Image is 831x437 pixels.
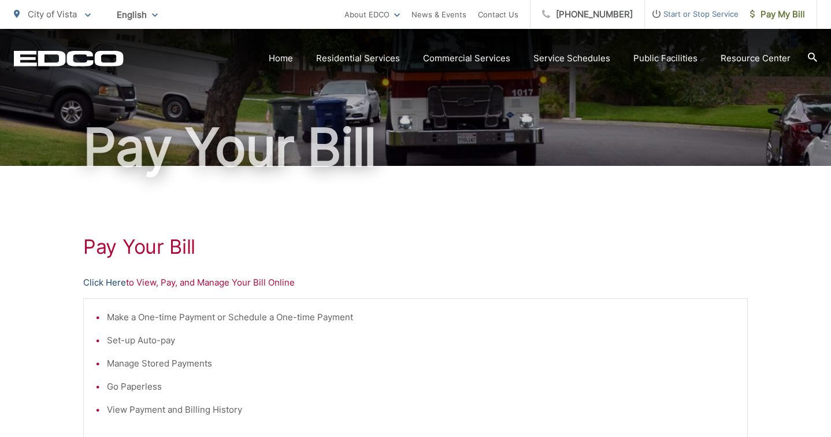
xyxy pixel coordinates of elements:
[478,8,518,21] a: Contact Us
[107,357,736,371] li: Manage Stored Payments
[28,9,77,20] span: City of Vista
[107,380,736,394] li: Go Paperless
[107,334,736,347] li: Set-up Auto-pay
[14,118,817,176] h1: Pay Your Bill
[423,51,510,65] a: Commercial Services
[316,51,400,65] a: Residential Services
[269,51,293,65] a: Home
[633,51,698,65] a: Public Facilities
[83,276,748,290] p: to View, Pay, and Manage Your Bill Online
[344,8,400,21] a: About EDCO
[107,310,736,324] li: Make a One-time Payment or Schedule a One-time Payment
[14,50,124,66] a: EDCD logo. Return to the homepage.
[533,51,610,65] a: Service Schedules
[83,235,748,258] h1: Pay Your Bill
[750,8,805,21] span: Pay My Bill
[108,5,166,25] span: English
[411,8,466,21] a: News & Events
[721,51,791,65] a: Resource Center
[83,276,126,290] a: Click Here
[107,403,736,417] li: View Payment and Billing History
